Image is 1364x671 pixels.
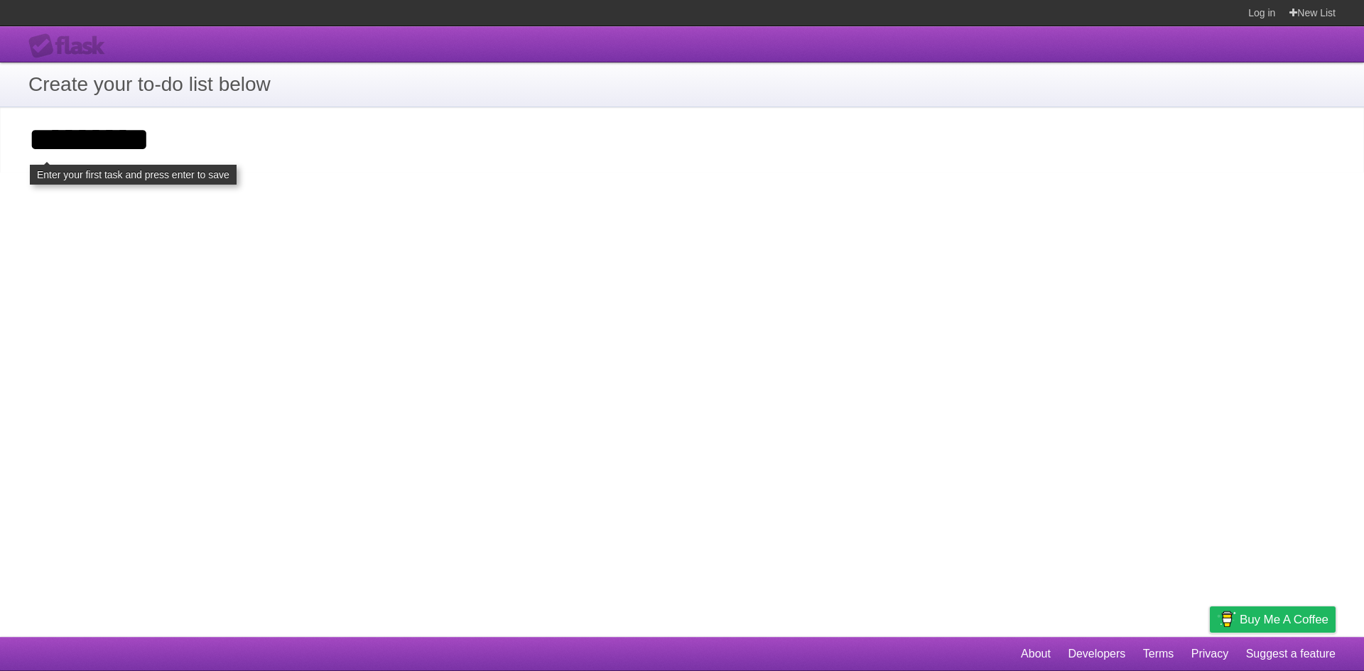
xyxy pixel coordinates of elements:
[1240,607,1328,632] span: Buy me a coffee
[28,33,114,59] div: Flask
[1191,640,1228,667] a: Privacy
[1021,640,1051,667] a: About
[1210,606,1336,633] a: Buy me a coffee
[1143,640,1174,667] a: Terms
[1068,640,1125,667] a: Developers
[28,70,1336,99] h1: Create your to-do list below
[1246,640,1336,667] a: Suggest a feature
[1217,607,1236,631] img: Buy me a coffee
